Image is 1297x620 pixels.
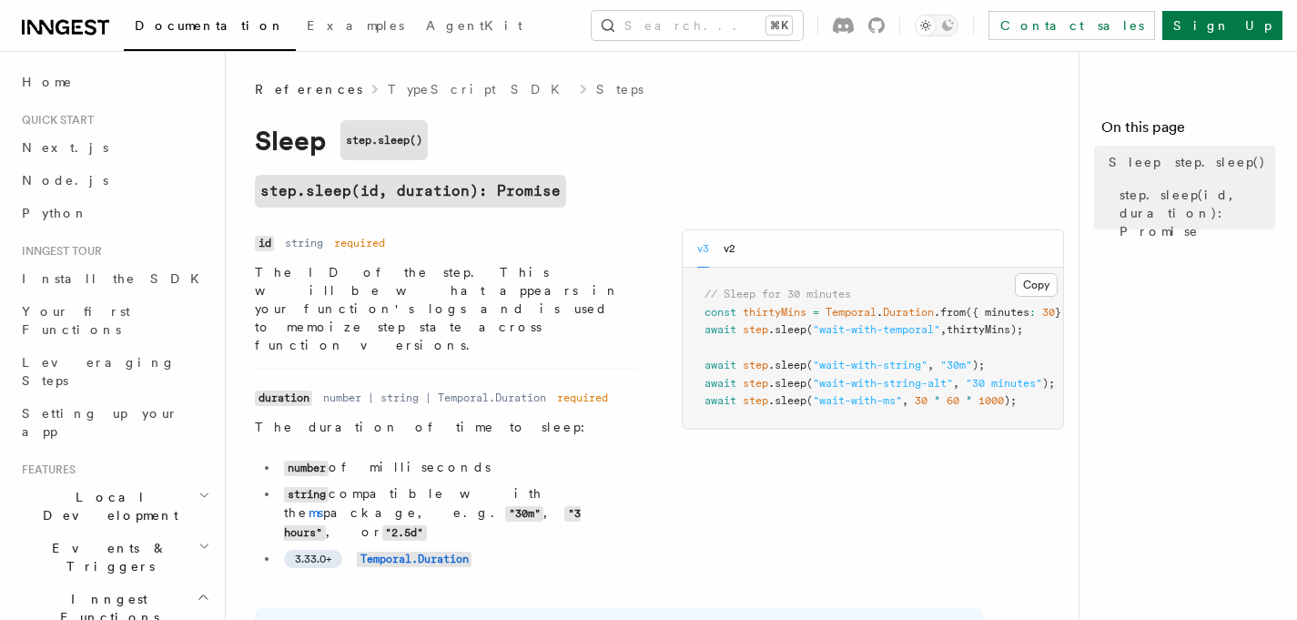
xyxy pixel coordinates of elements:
kbd: ⌘K [766,16,792,35]
span: ); [1004,394,1017,407]
span: AgentKit [426,18,522,33]
span: ( [806,359,813,371]
span: Features [15,462,76,477]
a: step.sleep(id, duration): Promise [255,175,566,208]
a: Python [15,197,214,229]
span: 30 [1042,306,1055,319]
span: "wait-with-temporal" [813,323,940,336]
a: Sign Up [1162,11,1282,40]
span: step.sleep(id, duration): Promise [1120,186,1275,240]
span: = [813,306,819,319]
span: Install the SDK [22,271,210,286]
span: }); [1055,306,1074,319]
span: step [743,394,768,407]
span: step [743,323,768,336]
code: Temporal.Duration [357,552,471,567]
a: Install the SDK [15,262,214,295]
span: "wait-with-string-alt" [813,377,953,390]
button: Local Development [15,481,214,532]
button: Events & Triggers [15,532,214,583]
dd: required [334,236,385,250]
span: ( [806,394,813,407]
a: Home [15,66,214,98]
span: Setting up your app [22,406,178,439]
span: 1000 [978,394,1004,407]
dd: string [285,236,323,250]
span: , [927,359,934,371]
code: "2.5d" [382,525,427,541]
span: Duration [883,306,934,319]
a: Documentation [124,5,296,51]
code: "3 hours" [284,506,581,541]
span: Leveraging Steps [22,355,176,388]
span: Local Development [15,488,198,524]
dd: number | string | Temporal.Duration [323,391,546,405]
code: number [284,461,329,476]
span: await [704,323,736,336]
p: The duration of time to sleep: [255,418,638,436]
a: Next.js [15,131,214,164]
span: , [940,323,947,336]
span: References [255,80,362,98]
span: step [743,359,768,371]
span: "30 minutes" [966,377,1042,390]
span: thirtyMins [743,306,806,319]
a: Contact sales [988,11,1155,40]
span: .sleep [768,359,806,371]
code: "30m" [505,506,543,522]
code: id [255,236,274,251]
a: TypeScript SDK [388,80,571,98]
span: Home [22,73,73,91]
span: , [953,377,959,390]
span: .sleep [768,394,806,407]
span: Examples [307,18,404,33]
span: const [704,306,736,319]
a: Steps [596,80,643,98]
span: Temporal [826,306,876,319]
code: string [284,487,329,503]
span: Python [22,206,88,220]
span: await [704,377,736,390]
h4: On this page [1101,117,1275,146]
span: Node.js [22,173,108,188]
span: .sleep [768,377,806,390]
span: . [876,306,883,319]
a: Temporal.Duration [357,551,471,565]
span: // Sleep for 30 minutes [704,288,851,300]
button: Search...⌘K [592,11,803,40]
span: "30m" [940,359,972,371]
li: of milliseconds [279,458,638,477]
a: Your first Functions [15,295,214,346]
span: 30 [915,394,927,407]
span: ); [972,359,985,371]
button: Toggle dark mode [915,15,958,36]
span: : [1029,306,1036,319]
span: ({ minutes [966,306,1029,319]
a: Sleep step.sleep() [1101,146,1275,178]
a: Node.js [15,164,214,197]
span: Next.js [22,140,108,155]
span: 60 [947,394,959,407]
button: v3 [697,230,709,268]
code: step.sleep() [340,120,428,160]
a: Setting up your app [15,397,214,448]
p: The ID of the step. This will be what appears in your function's logs and is used to memoize step... [255,263,638,354]
span: ( [806,377,813,390]
span: ( [806,323,813,336]
span: step [743,377,768,390]
span: Your first Functions [22,304,130,337]
span: Sleep step.sleep() [1109,153,1266,171]
span: 3.33.0+ [295,552,331,566]
span: , [902,394,908,407]
span: await [704,394,736,407]
span: "wait-with-string" [813,359,927,371]
span: Events & Triggers [15,539,198,575]
span: ); [1042,377,1055,390]
code: duration [255,391,312,406]
h1: Sleep [255,120,983,160]
a: Leveraging Steps [15,346,214,397]
a: AgentKit [415,5,533,49]
dd: required [557,391,608,405]
a: step.sleep(id, duration): Promise [1112,178,1275,248]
